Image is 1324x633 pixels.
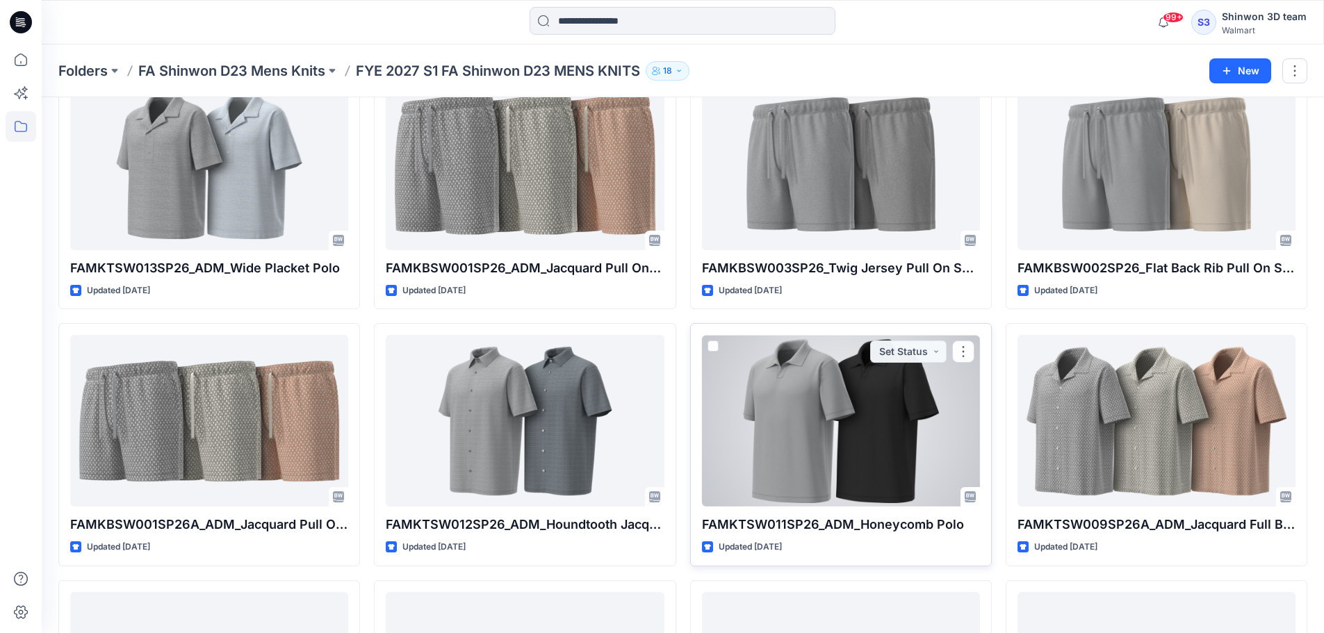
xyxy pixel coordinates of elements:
[87,540,150,554] p: Updated [DATE]
[138,61,325,81] a: FA Shinwon D23 Mens Knits
[70,335,348,507] a: FAMKBSW001SP26A_ADM_Jacquard Pull On Short - 5 Inseam
[1034,540,1097,554] p: Updated [DATE]
[702,79,980,250] a: FAMKBSW003SP26_Twig Jersey Pull On Short
[1163,12,1184,23] span: 99+
[1017,515,1296,534] p: FAMKTSW009SP26A_ADM_Jacquard Full Button Shirt
[702,515,980,534] p: FAMKTSW011SP26_ADM_Honeycomb Polo
[70,258,348,278] p: FAMKTSW013SP26_ADM_Wide Placket Polo
[1034,283,1097,298] p: Updated [DATE]
[646,61,689,81] button: 18
[70,79,348,250] a: FAMKTSW013SP26_ADM_Wide Placket Polo
[1017,79,1296,250] a: FAMKBSW002SP26_Flat Back Rib Pull On Short
[1209,58,1271,83] button: New
[87,283,150,298] p: Updated [DATE]
[1017,335,1296,507] a: FAMKTSW009SP26A_ADM_Jacquard Full Button Shirt
[702,335,980,507] a: FAMKTSW011SP26_ADM_Honeycomb Polo
[1222,8,1307,25] div: Shinwon 3D team
[1017,258,1296,278] p: FAMKBSW002SP26_Flat Back Rib Pull On Short
[702,258,980,278] p: FAMKBSW003SP26_Twig Jersey Pull On Short
[386,335,664,507] a: FAMKTSW012SP26_ADM_Houndtooth Jacquard Knit Shirt
[402,540,466,554] p: Updated [DATE]
[719,283,782,298] p: Updated [DATE]
[386,258,664,278] p: FAMKBSW001SP26_ADM_Jacquard Pull On Short
[1191,10,1216,35] div: S3
[386,515,664,534] p: FAMKTSW012SP26_ADM_Houndtooth Jacquard Knit Shirt
[356,61,640,81] p: FYE 2027 S1 FA Shinwon D23 MENS KNITS
[1222,25,1307,35] div: Walmart
[386,79,664,250] a: FAMKBSW001SP26_ADM_Jacquard Pull On Short
[58,61,108,81] a: Folders
[719,540,782,554] p: Updated [DATE]
[402,283,466,298] p: Updated [DATE]
[663,63,672,79] p: 18
[70,515,348,534] p: FAMKBSW001SP26A_ADM_Jacquard Pull On Short - 5 Inseam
